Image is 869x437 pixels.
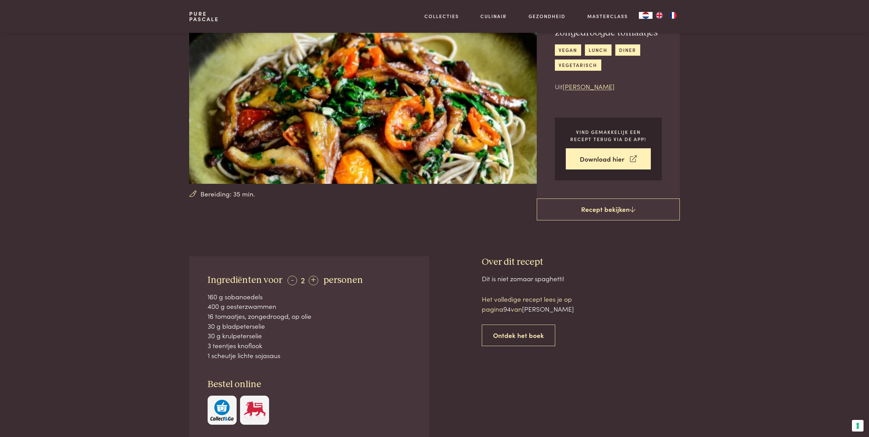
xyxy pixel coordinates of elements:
img: Delhaize [243,400,266,421]
a: [PERSON_NAME] [563,82,615,91]
div: 30 g bladpeterselie [208,321,411,331]
div: - [288,276,297,285]
div: 3 teentjes knoflook [208,341,411,351]
a: Gezondheid [529,13,565,20]
span: Bereiding: 35 min. [200,189,255,199]
div: 160 g sobanoedels [208,292,411,302]
img: c308188babc36a3a401bcb5cb7e020f4d5ab42f7cacd8327e500463a43eeb86c.svg [210,400,234,421]
a: Collecties [424,13,459,20]
a: vegan [555,44,581,56]
p: Vind gemakkelijk een recept terug via de app! [566,128,651,142]
a: diner [615,44,640,56]
p: Het volledige recept lees je op pagina van [482,294,598,314]
div: Language [639,12,653,19]
div: + [309,276,318,285]
h3: Bestel online [208,379,411,391]
a: Culinair [480,13,507,20]
ul: Language list [653,12,680,19]
span: [PERSON_NAME] [522,304,574,313]
aside: Language selected: Nederlands [639,12,680,19]
h3: Over dit recept [482,256,680,268]
button: Uw voorkeuren voor toestemming voor trackingtechnologieën [852,420,864,432]
a: lunch [585,44,612,56]
a: Ontdek het boek [482,325,555,346]
div: 30 g krulpeterselie [208,331,411,341]
a: Recept bekijken [537,199,680,220]
span: 94 [503,304,511,313]
span: 2 [301,274,305,285]
a: PurePascale [189,11,219,22]
a: Masterclass [587,13,628,20]
span: personen [323,275,363,285]
span: Ingrediënten voor [208,275,282,285]
a: EN [653,12,666,19]
a: Download hier [566,148,651,170]
div: 16 tomaatjes, zongedroogd, op olie [208,311,411,321]
div: 1 scheutje lichte sojasaus [208,351,411,360]
a: vegetarisch [555,59,601,71]
a: NL [639,12,653,19]
a: FR [666,12,680,19]
div: Dit is niet zomaar spaghetti! [482,274,680,284]
p: Uit [555,82,662,92]
div: 400 g oesterzwammen [208,301,411,311]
